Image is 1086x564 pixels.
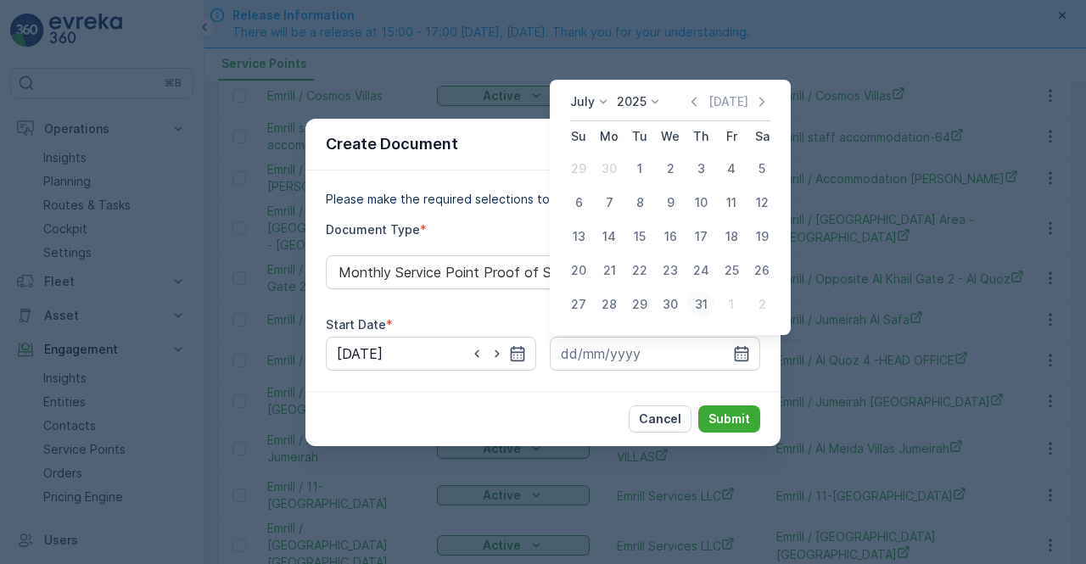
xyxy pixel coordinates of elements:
[718,291,745,318] div: 1
[687,291,714,318] div: 31
[747,121,777,152] th: Saturday
[687,223,714,250] div: 17
[708,410,750,427] p: Submit
[626,223,653,250] div: 15
[748,257,775,284] div: 26
[718,189,745,216] div: 11
[565,155,592,182] div: 29
[686,121,716,152] th: Thursday
[565,189,592,216] div: 6
[687,155,714,182] div: 3
[657,155,684,182] div: 2
[748,189,775,216] div: 12
[326,222,420,237] label: Document Type
[326,337,536,371] input: dd/mm/yyyy
[626,155,653,182] div: 1
[657,257,684,284] div: 23
[718,223,745,250] div: 18
[687,189,714,216] div: 10
[748,223,775,250] div: 19
[565,257,592,284] div: 20
[657,291,684,318] div: 30
[687,257,714,284] div: 24
[748,291,775,318] div: 2
[629,405,691,433] button: Cancel
[596,291,623,318] div: 28
[626,257,653,284] div: 22
[748,155,775,182] div: 5
[718,257,745,284] div: 25
[596,155,623,182] div: 30
[655,121,686,152] th: Wednesday
[657,223,684,250] div: 16
[596,189,623,216] div: 7
[596,257,623,284] div: 21
[565,223,592,250] div: 13
[326,317,386,332] label: Start Date
[716,121,747,152] th: Friday
[708,93,748,110] p: [DATE]
[624,121,655,152] th: Tuesday
[617,93,647,110] p: 2025
[326,191,760,208] p: Please make the required selections to create your document.
[326,132,458,156] p: Create Document
[570,93,595,110] p: July
[626,291,653,318] div: 29
[594,121,624,152] th: Monday
[657,189,684,216] div: 9
[596,223,623,250] div: 14
[550,337,760,371] input: dd/mm/yyyy
[565,291,592,318] div: 27
[626,189,653,216] div: 8
[718,155,745,182] div: 4
[639,410,681,427] p: Cancel
[698,405,760,433] button: Submit
[563,121,594,152] th: Sunday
